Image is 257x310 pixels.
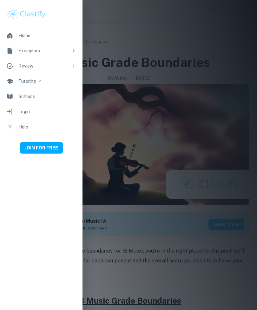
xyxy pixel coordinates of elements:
div: Help [18,123,28,130]
div: Tutoring [18,78,36,85]
img: Clastify logo [6,8,47,20]
button: JOIN FOR FREE [20,142,63,154]
div: Login [18,108,30,115]
div: Review [18,63,69,69]
div: Exemplars [18,47,69,54]
div: Home [18,32,30,39]
div: Schools [18,93,35,100]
